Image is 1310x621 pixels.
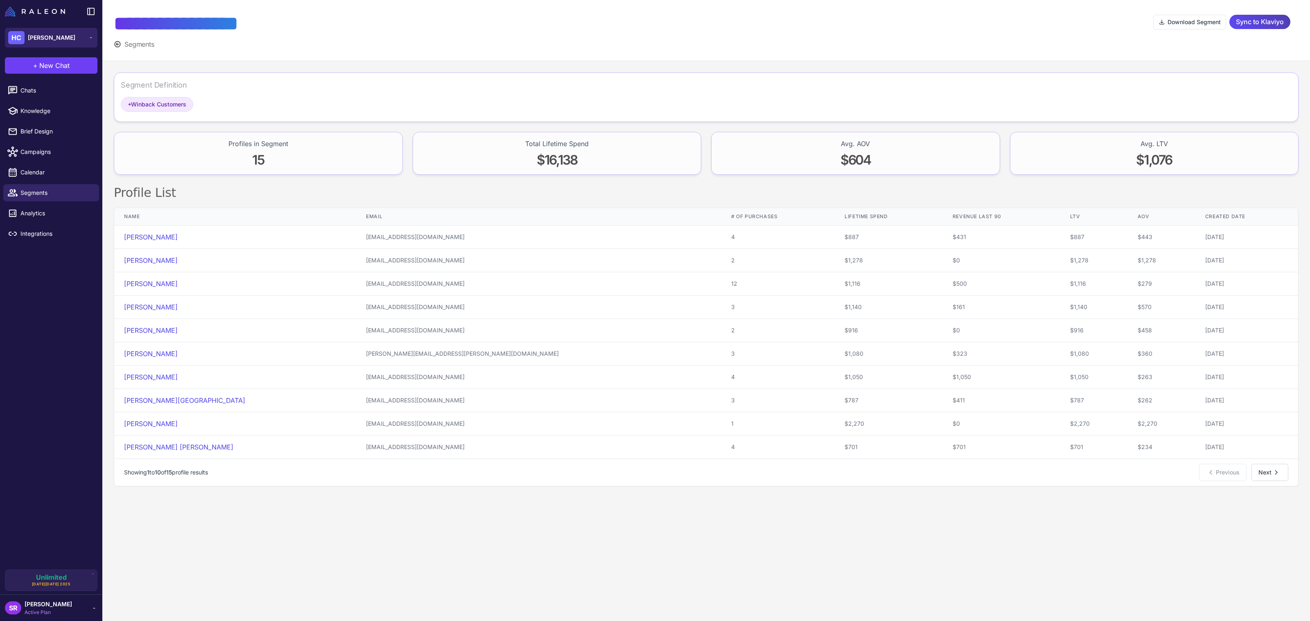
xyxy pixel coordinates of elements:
[33,61,38,70] span: +
[1060,249,1128,272] td: $1,278
[114,39,154,49] button: Segments
[124,350,178,358] a: [PERSON_NAME]
[252,152,264,168] span: 15
[943,296,1060,319] td: $161
[356,389,721,412] td: [EMAIL_ADDRESS][DOMAIN_NAME]
[28,33,75,42] span: [PERSON_NAME]
[1251,464,1288,481] button: Next
[1195,226,1298,249] td: [DATE]
[1060,436,1128,459] td: $701
[1153,15,1226,29] button: Download Segment
[356,272,721,296] td: [EMAIL_ADDRESS][DOMAIN_NAME]
[1128,342,1195,366] td: $360
[124,256,178,264] a: [PERSON_NAME]
[943,366,1060,389] td: $1,050
[356,226,721,249] td: [EMAIL_ADDRESS][DOMAIN_NAME]
[1060,366,1128,389] td: $1,050
[835,249,943,272] td: $1,278
[1195,319,1298,342] td: [DATE]
[835,366,943,389] td: $1,050
[1060,272,1128,296] td: $1,116
[721,296,835,319] td: 3
[356,436,721,459] td: [EMAIL_ADDRESS][DOMAIN_NAME]
[155,469,161,476] span: 10
[1195,249,1298,272] td: [DATE]
[3,225,99,242] a: Integrations
[124,326,178,334] a: [PERSON_NAME]
[1195,296,1298,319] td: [DATE]
[124,420,178,428] a: [PERSON_NAME]
[537,152,577,168] span: $16,138
[721,436,835,459] td: 4
[147,469,149,476] span: 1
[3,102,99,120] a: Knowledge
[228,139,288,149] div: Profiles in Segment
[835,272,943,296] td: $1,116
[8,31,25,44] div: HC
[124,233,178,241] a: [PERSON_NAME]
[124,303,178,311] a: [PERSON_NAME]
[1128,296,1195,319] td: $570
[128,100,186,109] span: Winback Customers
[356,208,721,226] th: Email
[943,389,1060,412] td: $411
[1195,412,1298,436] td: [DATE]
[356,249,721,272] td: [EMAIL_ADDRESS][DOMAIN_NAME]
[124,373,178,381] a: [PERSON_NAME]
[3,143,99,160] a: Campaigns
[943,208,1060,226] th: Revenue Last 90
[840,152,870,168] span: $604
[835,226,943,249] td: $887
[943,226,1060,249] td: $431
[1128,436,1195,459] td: $234
[356,366,721,389] td: [EMAIL_ADDRESS][DOMAIN_NAME]
[721,342,835,366] td: 3
[124,280,178,288] a: [PERSON_NAME]
[356,342,721,366] td: [PERSON_NAME][EMAIL_ADDRESS][PERSON_NAME][DOMAIN_NAME]
[20,209,93,218] span: Analytics
[39,61,70,70] span: New Chat
[1060,319,1128,342] td: $916
[1199,464,1247,481] button: Previous
[1128,366,1195,389] td: $263
[1128,319,1195,342] td: $458
[1136,152,1172,168] span: $1,076
[20,147,93,156] span: Campaigns
[943,249,1060,272] td: $0
[3,184,99,201] a: Segments
[5,57,97,74] button: +New Chat
[121,79,187,90] div: Segment Definition
[1060,296,1128,319] td: $1,140
[721,249,835,272] td: 2
[1195,342,1298,366] td: [DATE]
[25,600,72,609] span: [PERSON_NAME]
[721,226,835,249] td: 4
[1128,272,1195,296] td: $279
[1195,208,1298,226] th: Created Date
[1128,389,1195,412] td: $262
[20,86,93,95] span: Chats
[721,389,835,412] td: 3
[943,342,1060,366] td: $323
[835,342,943,366] td: $1,080
[124,468,208,477] p: Showing to of profile results
[3,164,99,181] a: Calendar
[1128,226,1195,249] td: $443
[721,412,835,436] td: 1
[1128,412,1195,436] td: $2,270
[20,229,93,238] span: Integrations
[20,188,93,197] span: Segments
[721,319,835,342] td: 2
[5,7,65,16] img: Raleon Logo
[114,185,1299,201] h2: Profile List
[943,436,1060,459] td: $701
[20,168,93,177] span: Calendar
[835,436,943,459] td: $701
[1195,366,1298,389] td: [DATE]
[124,396,245,404] a: [PERSON_NAME][GEOGRAPHIC_DATA]
[1141,139,1168,149] div: Avg. LTV
[356,412,721,436] td: [EMAIL_ADDRESS][DOMAIN_NAME]
[1060,389,1128,412] td: $787
[721,272,835,296] td: 12
[835,208,943,226] th: Lifetime Spend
